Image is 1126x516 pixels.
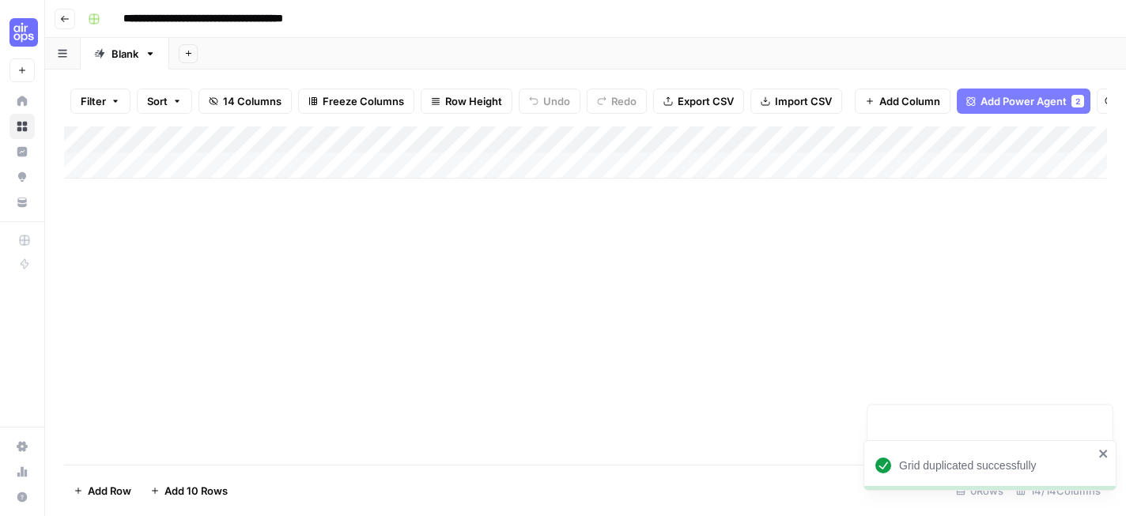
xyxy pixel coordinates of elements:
[445,93,502,109] span: Row Height
[543,93,570,109] span: Undo
[587,89,647,114] button: Redo
[678,93,734,109] span: Export CSV
[519,89,580,114] button: Undo
[653,89,744,114] button: Export CSV
[9,114,35,139] a: Browse
[223,93,281,109] span: 14 Columns
[147,93,168,109] span: Sort
[323,93,404,109] span: Freeze Columns
[9,434,35,459] a: Settings
[855,89,950,114] button: Add Column
[775,93,832,109] span: Import CSV
[1098,447,1109,460] button: close
[164,483,228,499] span: Add 10 Rows
[137,89,192,114] button: Sort
[9,164,35,190] a: Opportunities
[611,93,637,109] span: Redo
[9,13,35,52] button: Workspace: Cohort 5
[64,478,141,503] button: Add Row
[421,89,512,114] button: Row Height
[81,93,106,109] span: Filter
[1071,95,1084,107] div: 2
[9,484,35,510] button: Help + Support
[1075,95,1080,107] span: 2
[111,46,138,62] div: Blank
[9,190,35,215] a: Your Data
[981,93,1067,109] span: Add Power Agent
[198,89,292,114] button: 14 Columns
[9,459,35,484] a: Usage
[88,483,131,499] span: Add Row
[750,89,842,114] button: Import CSV
[141,478,237,503] button: Add 10 Rows
[957,89,1090,114] button: Add Power Agent2
[298,89,414,114] button: Freeze Columns
[81,38,169,70] a: Blank
[899,458,1094,473] div: Grid duplicated successfully
[950,478,1010,503] div: 0 Rows
[9,139,35,164] a: Insights
[879,93,940,109] span: Add Column
[9,89,35,114] a: Home
[1010,478,1107,503] div: 14/14 Columns
[9,18,38,47] img: Cohort 5 Logo
[70,89,130,114] button: Filter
